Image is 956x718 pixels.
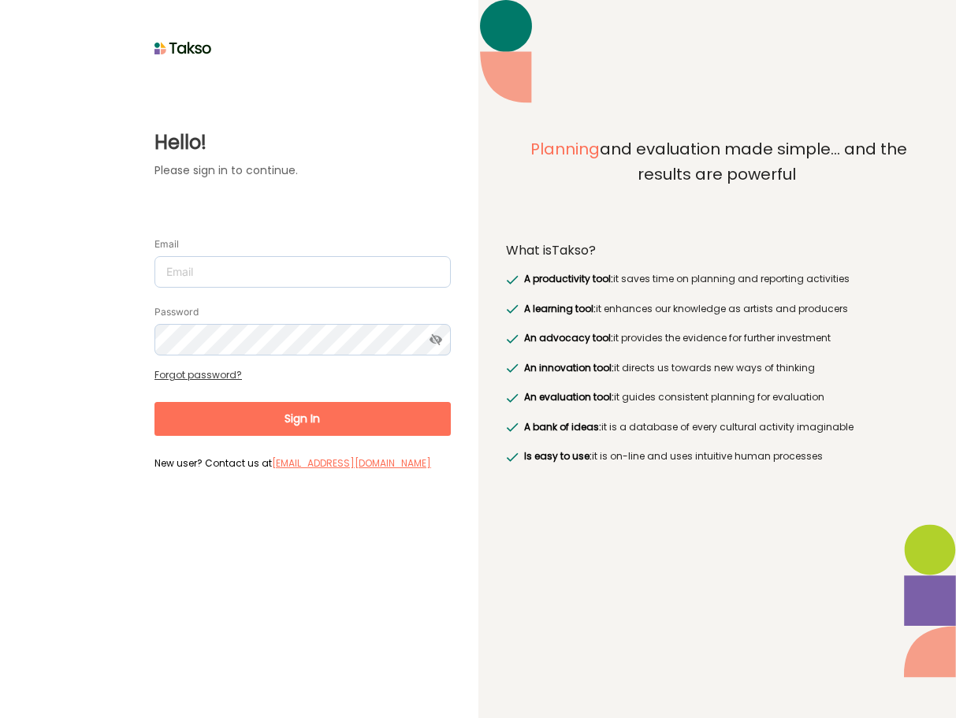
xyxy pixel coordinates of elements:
label: and evaluation made simple... and the results are powerful [506,137,929,222]
span: A learning tool: [524,302,596,315]
label: it is on-line and uses intuitive human processes [521,448,823,464]
img: greenRight [506,393,519,403]
span: Is easy to use: [524,449,592,463]
label: What is [506,243,596,259]
label: it directs us towards new ways of thinking [521,360,815,376]
label: New user? Contact us at [154,456,451,470]
button: Sign In [154,402,451,436]
span: Takso? [552,241,596,259]
img: greenRight [506,452,519,462]
img: greenRight [506,275,519,285]
img: greenRight [506,363,519,373]
a: Forgot password? [154,368,242,381]
a: [EMAIL_ADDRESS][DOMAIN_NAME] [272,456,431,470]
label: it provides the evidence for further investment [521,330,831,346]
span: An innovation tool: [524,361,614,374]
label: it saves time on planning and reporting activities [521,271,850,287]
input: Email [154,256,451,288]
label: Hello! [154,128,451,157]
label: Please sign in to continue. [154,162,451,179]
label: it guides consistent planning for evaluation [521,389,824,405]
img: greenRight [506,422,519,432]
span: A bank of ideas: [524,420,601,433]
img: greenRight [506,334,519,344]
label: Password [154,306,199,318]
span: An evaluation tool: [524,390,614,404]
span: An advocacy tool: [524,331,613,344]
span: A productivity tool: [524,272,613,285]
label: Email [154,238,179,251]
label: [EMAIL_ADDRESS][DOMAIN_NAME] [272,456,431,471]
label: it enhances our knowledge as artists and producers [521,301,848,317]
label: it is a database of every cultural activity imaginable [521,419,854,435]
img: greenRight [506,304,519,314]
img: taksoLoginLogo [154,36,212,60]
span: Planning [530,138,600,160]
